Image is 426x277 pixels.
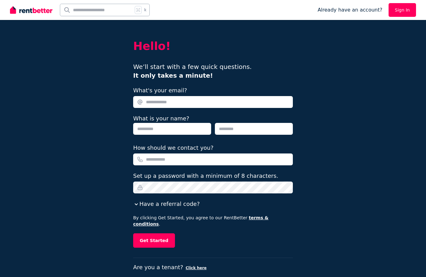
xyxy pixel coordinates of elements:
h2: Hello! [133,40,293,52]
label: How should we contact you? [133,143,214,152]
button: Get Started [133,233,175,248]
span: Already have an account? [317,6,382,14]
p: By clicking Get Started, you agree to our RentBetter . [133,215,293,227]
span: k [144,7,146,12]
img: RentBetter [10,5,52,15]
button: Click here [186,265,206,270]
p: Are you a tenant? [133,263,293,272]
label: Set up a password with a minimum of 8 characters. [133,172,278,180]
label: What's your email? [133,86,187,95]
b: It only takes a minute! [133,72,213,79]
button: Have a referral code? [133,200,200,208]
span: We’ll start with a few quick questions. [133,63,252,79]
a: Sign In [389,3,416,17]
label: What is your name? [133,115,189,122]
